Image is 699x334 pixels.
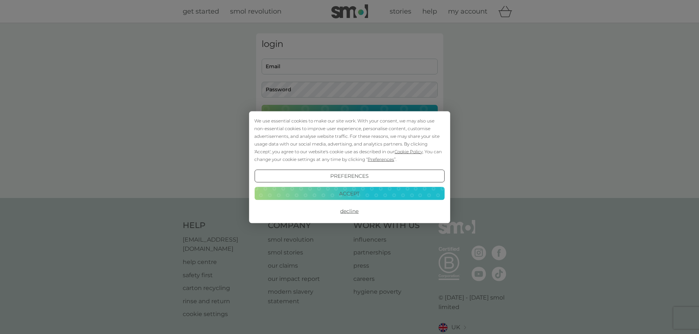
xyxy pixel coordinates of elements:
span: Preferences [368,156,394,162]
span: Cookie Policy [394,148,423,154]
div: We use essential cookies to make our site work. With your consent, we may also use non-essential ... [254,117,444,163]
button: Preferences [254,169,444,183]
div: Cookie Consent Prompt [249,111,450,223]
button: Decline [254,205,444,218]
button: Accept [254,187,444,200]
